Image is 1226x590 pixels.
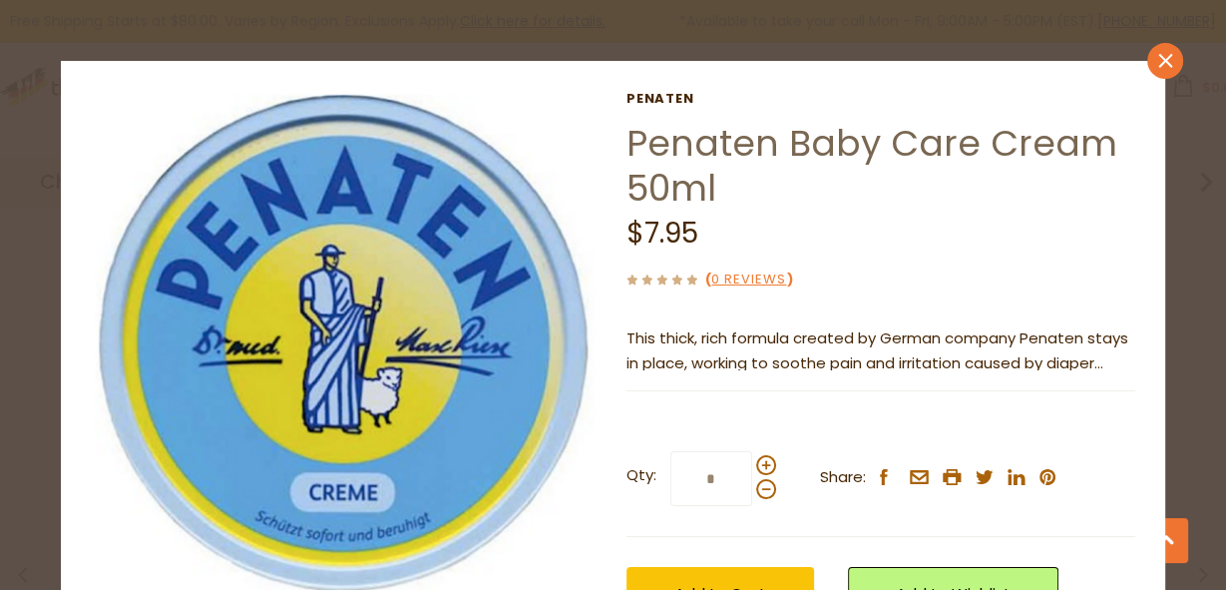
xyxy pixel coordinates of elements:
[626,326,1135,376] p: This thick, rich formula created by German company Penaten stays in place, working to soothe pain...
[626,214,698,253] span: $7.95
[820,465,866,490] span: Share:
[670,451,752,506] input: Qty:
[705,270,792,289] span: ( )
[626,463,656,488] strong: Qty:
[711,270,786,291] a: 0 Reviews
[626,91,1135,107] a: Penaten
[626,118,1117,214] a: Penaten Baby Care Cream 50ml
